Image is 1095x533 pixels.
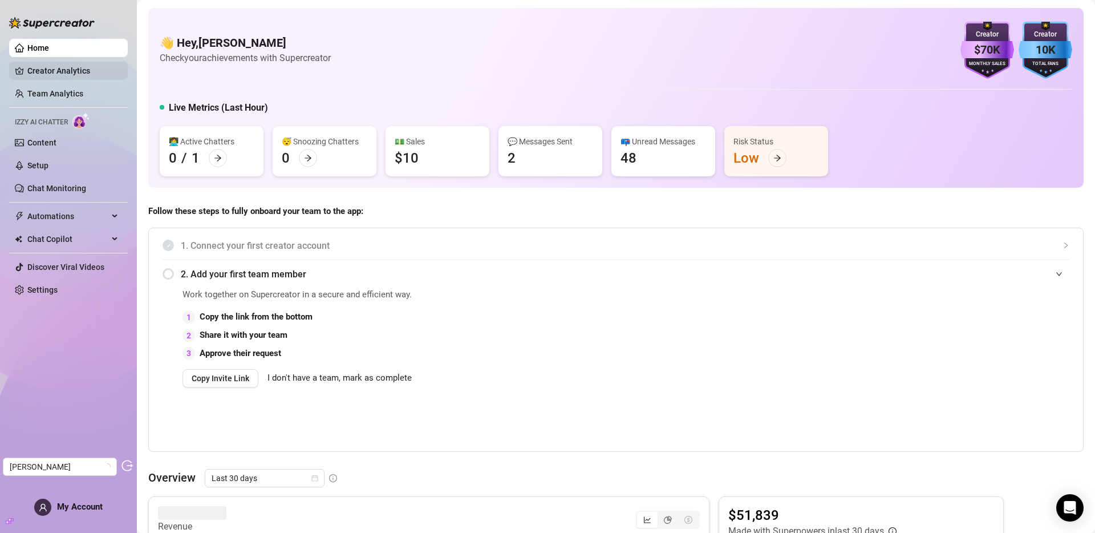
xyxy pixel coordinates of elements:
[960,22,1014,79] img: purple-badge-B9DA21FR.svg
[27,285,58,294] a: Settings
[1019,22,1072,79] img: blue-badge-DgoSNQY1.svg
[773,154,781,162] span: arrow-right
[200,348,281,358] strong: Approve their request
[72,112,90,129] img: AI Chatter
[733,135,819,148] div: Risk Status
[508,149,516,167] div: 2
[15,212,24,221] span: thunderbolt
[620,149,636,167] div: 48
[27,138,56,147] a: Content
[163,260,1069,288] div: 2. Add your first team member
[684,516,692,524] span: dollar-circle
[27,89,83,98] a: Team Analytics
[181,239,1069,253] span: 1. Connect your first creator account
[282,135,367,148] div: 😴 Snoozing Chatters
[121,460,133,471] span: logout
[960,41,1014,59] div: $70K
[395,149,419,167] div: $10
[329,474,337,482] span: info-circle
[169,135,254,148] div: 👩‍💻 Active Chatters
[1062,242,1069,249] span: collapsed
[27,62,119,80] a: Creator Analytics
[304,154,312,162] span: arrow-right
[57,502,103,512] span: My Account
[664,516,672,524] span: pie-chart
[1019,41,1072,59] div: 10K
[192,149,200,167] div: 1
[160,35,331,51] h4: 👋 Hey, [PERSON_NAME]
[960,60,1014,68] div: Monthly Sales
[311,475,318,482] span: calendar
[267,372,412,385] span: I don't have a team, mark as complete
[15,117,68,128] span: Izzy AI Chatter
[27,43,49,53] a: Home
[212,470,318,487] span: Last 30 days
[182,347,195,360] div: 3
[192,374,249,383] span: Copy Invite Link
[27,184,86,193] a: Chat Monitoring
[620,135,706,148] div: 📪 Unread Messages
[182,311,195,324] div: 1
[200,330,287,340] strong: Share it with your team
[27,230,108,248] span: Chat Copilot
[169,101,268,115] h5: Live Metrics (Last Hour)
[182,329,195,342] div: 2
[27,161,48,170] a: Setup
[6,517,14,525] span: build
[508,135,593,148] div: 💬 Messages Sent
[282,149,290,167] div: 0
[200,312,313,322] strong: Copy the link from the bottom
[27,207,108,225] span: Automations
[160,51,331,65] article: Check your achievements with Supercreator
[841,288,1069,434] iframe: Adding Team Members
[148,206,363,216] strong: Follow these steps to fully onboard your team to the app:
[636,511,700,529] div: segmented control
[27,263,104,272] a: Discover Viral Videos
[1019,60,1072,68] div: Total Fans
[643,516,651,524] span: line-chart
[148,469,196,486] article: Overview
[395,135,480,148] div: 💵 Sales
[169,149,177,167] div: 0
[1019,29,1072,40] div: Creator
[214,154,222,162] span: arrow-right
[728,506,897,524] article: $51,839
[182,288,813,302] span: Work together on Supercreator in a secure and efficient way.
[9,17,95,29] img: logo-BBDzfeDw.svg
[182,369,258,387] button: Copy Invite Link
[181,267,1069,281] span: 2. Add your first team member
[1056,270,1062,277] span: expanded
[39,503,47,512] span: user
[15,235,22,243] img: Chat Copilot
[960,29,1014,40] div: Creator
[1056,494,1084,522] div: Open Intercom Messenger
[10,458,110,475] span: Ryan Bonam
[163,232,1069,260] div: 1. Connect your first creator account
[103,462,111,471] span: loading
